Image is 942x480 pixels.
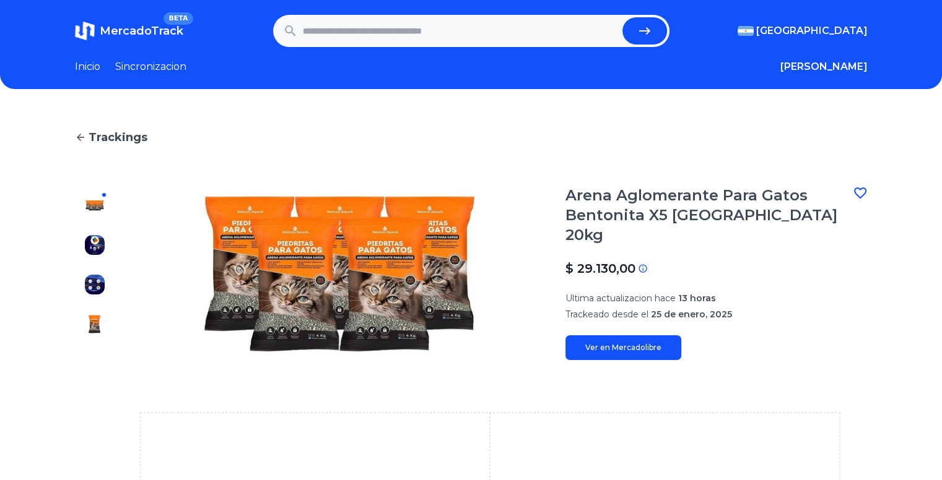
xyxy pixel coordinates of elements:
img: Argentina [738,26,754,36]
button: [GEOGRAPHIC_DATA] [738,24,868,38]
span: Trackeado desde el [565,309,648,320]
a: MercadoTrackBETA [75,21,183,41]
span: Ultima actualizacion hace [565,293,676,304]
img: Arena Aglomerante Para Gatos Bentonita X5 Nelsoni Ranch 20kg [85,235,105,255]
span: MercadoTrack [100,24,183,38]
a: Inicio [75,59,100,74]
h1: Arena Aglomerante Para Gatos Bentonita X5 [GEOGRAPHIC_DATA] 20kg [565,186,853,245]
span: 13 horas [678,293,716,304]
span: 25 de enero, 2025 [651,309,732,320]
a: Trackings [75,129,868,146]
a: Ver en Mercadolibre [565,335,681,360]
button: [PERSON_NAME] [780,59,868,74]
img: Arena Aglomerante Para Gatos Bentonita X5 Nelsoni Ranch 20kg [139,186,541,360]
a: Sincronizacion [115,59,186,74]
span: Trackings [89,129,147,146]
p: $ 29.130,00 [565,260,635,277]
img: Arena Aglomerante Para Gatos Bentonita X5 Nelsoni Ranch 20kg [85,195,105,215]
img: Arena Aglomerante Para Gatos Bentonita X5 Nelsoni Ranch 20kg [85,275,105,294]
span: [GEOGRAPHIC_DATA] [756,24,868,38]
img: MercadoTrack [75,21,95,41]
img: Arena Aglomerante Para Gatos Bentonita X5 Nelsoni Ranch 20kg [85,314,105,334]
span: BETA [164,12,193,25]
